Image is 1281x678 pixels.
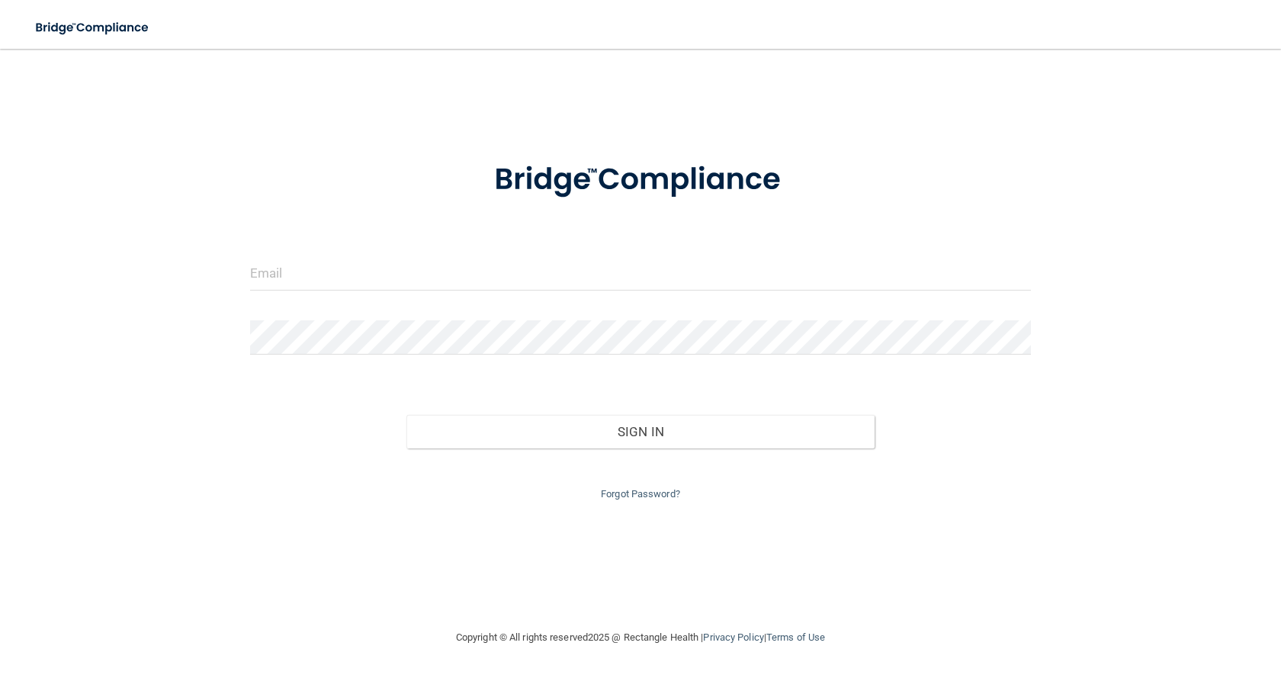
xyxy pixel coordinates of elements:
[23,12,163,43] img: bridge_compliance_login_screen.278c3ca4.svg
[250,256,1031,291] input: Email
[703,631,763,643] a: Privacy Policy
[362,613,919,662] div: Copyright © All rights reserved 2025 @ Rectangle Health | |
[463,140,818,220] img: bridge_compliance_login_screen.278c3ca4.svg
[406,415,875,448] button: Sign In
[601,488,680,500] a: Forgot Password?
[766,631,825,643] a: Terms of Use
